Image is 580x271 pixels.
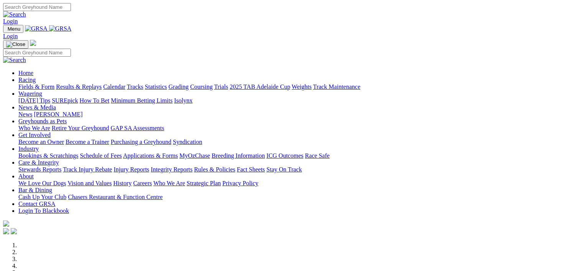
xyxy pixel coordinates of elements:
[305,152,329,159] a: Race Safe
[18,90,42,97] a: Wagering
[237,166,265,173] a: Fact Sheets
[313,83,360,90] a: Track Maintenance
[123,152,178,159] a: Applications & Forms
[3,33,18,39] a: Login
[18,111,577,118] div: News & Media
[18,111,32,118] a: News
[187,180,221,186] a: Strategic Plan
[3,57,26,64] img: Search
[11,228,17,234] img: twitter.svg
[18,201,55,207] a: Contact GRSA
[113,166,149,173] a: Injury Reports
[18,97,50,104] a: [DATE] Tips
[18,207,69,214] a: Login To Blackbook
[18,139,577,145] div: Get Involved
[18,125,50,131] a: Who We Are
[68,194,163,200] a: Chasers Restaurant & Function Centre
[18,145,39,152] a: Industry
[174,97,192,104] a: Isolynx
[3,3,71,11] input: Search
[151,166,192,173] a: Integrity Reports
[18,194,66,200] a: Cash Up Your Club
[80,97,110,104] a: How To Bet
[18,118,67,124] a: Greyhounds as Pets
[103,83,125,90] a: Calendar
[230,83,290,90] a: 2025 TAB Adelaide Cup
[190,83,213,90] a: Coursing
[80,152,122,159] a: Schedule of Fees
[6,41,25,47] img: Close
[18,152,577,159] div: Industry
[3,220,9,227] img: logo-grsa-white.png
[3,18,18,24] a: Login
[18,166,577,173] div: Care & Integrity
[18,77,36,83] a: Racing
[18,194,577,201] div: Bar & Dining
[18,159,59,166] a: Care & Integrity
[34,111,82,118] a: [PERSON_NAME]
[18,83,577,90] div: Racing
[18,180,577,187] div: About
[56,83,102,90] a: Results & Replays
[18,83,54,90] a: Fields & Form
[18,152,78,159] a: Bookings & Scratchings
[3,40,28,49] button: Toggle navigation
[3,11,26,18] img: Search
[18,139,64,145] a: Become an Owner
[133,180,152,186] a: Careers
[111,97,173,104] a: Minimum Betting Limits
[3,228,9,234] img: facebook.svg
[25,25,48,32] img: GRSA
[30,40,36,46] img: logo-grsa-white.png
[18,166,61,173] a: Stewards Reports
[111,139,171,145] a: Purchasing a Greyhound
[179,152,210,159] a: MyOzChase
[266,152,303,159] a: ICG Outcomes
[127,83,143,90] a: Tracks
[212,152,265,159] a: Breeding Information
[67,180,112,186] a: Vision and Values
[111,125,164,131] a: GAP SA Assessments
[63,166,112,173] a: Track Injury Rebate
[214,83,228,90] a: Trials
[52,97,78,104] a: SUREpick
[49,25,72,32] img: GRSA
[18,132,51,138] a: Get Involved
[18,70,33,76] a: Home
[8,26,20,32] span: Menu
[3,49,71,57] input: Search
[153,180,185,186] a: Who We Are
[18,104,56,111] a: News & Media
[222,180,258,186] a: Privacy Policy
[18,125,577,132] div: Greyhounds as Pets
[292,83,312,90] a: Weights
[169,83,189,90] a: Grading
[66,139,109,145] a: Become a Trainer
[52,125,109,131] a: Retire Your Greyhound
[145,83,167,90] a: Statistics
[18,173,34,180] a: About
[18,187,52,193] a: Bar & Dining
[173,139,202,145] a: Syndication
[194,166,235,173] a: Rules & Policies
[18,97,577,104] div: Wagering
[3,25,23,33] button: Toggle navigation
[113,180,131,186] a: History
[18,180,66,186] a: We Love Our Dogs
[266,166,302,173] a: Stay On Track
